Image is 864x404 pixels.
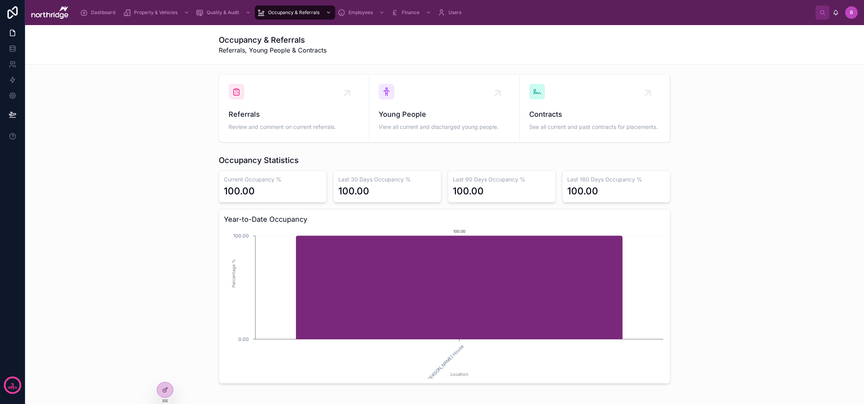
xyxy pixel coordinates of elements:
[229,123,359,131] span: Review and comment on current referrals.
[567,185,598,197] div: 100.00
[435,5,467,20] a: Users
[11,381,14,389] p: 3
[453,185,484,197] div: 100.00
[567,176,665,183] h3: Last 180 Days Occupancy %
[529,123,660,131] span: See all current and past contracts for placements.
[78,5,121,20] a: Dashboard
[134,9,178,16] span: Property & Vehicles
[219,74,369,142] a: ReferralsReview and comment on current referrals.
[219,155,299,166] h1: Occupancy Statistics
[268,9,319,16] span: Occupancy & Referrals
[335,5,388,20] a: Employees
[193,5,255,20] a: Quality & Audit
[448,9,461,16] span: Users
[8,384,17,391] p: days
[379,109,510,120] span: Young People
[224,228,665,379] div: chart
[224,185,255,197] div: 100.00
[255,5,335,20] a: Occupancy & Referrals
[338,185,369,197] div: 100.00
[219,45,327,55] span: Referrals, Young People & Contracts
[224,214,665,225] h3: Year-to-Date Occupancy
[425,344,465,383] text: [PERSON_NAME] House
[74,4,815,21] div: scrollable content
[388,5,435,20] a: Finance
[369,74,519,142] a: Young PeopleView all current and discharged young people.
[379,123,510,131] span: View all current and discharged young people.
[338,176,436,183] h3: Last 30 Days Occupancy %
[529,109,660,120] span: Contracts
[238,336,249,342] tspan: 0.00
[224,176,322,183] h3: Current Occupancy %
[219,34,327,45] h1: Occupancy & Referrals
[91,9,115,16] span: Dashboard
[349,9,373,16] span: Employees
[233,233,249,239] tspan: 100.00
[121,5,193,20] a: Property & Vehicles
[453,229,465,234] text: 100.00
[31,6,68,19] img: App logo
[229,109,359,120] span: Referrals
[231,259,236,288] tspan: Percentage %
[850,9,853,16] span: B
[520,74,670,142] a: ContractsSee all current and past contracts for placements.
[207,9,239,16] span: Quality & Audit
[453,176,551,183] h3: Last 90 Days Occupancy %
[402,9,419,16] span: Finance
[450,371,468,377] tspan: Location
